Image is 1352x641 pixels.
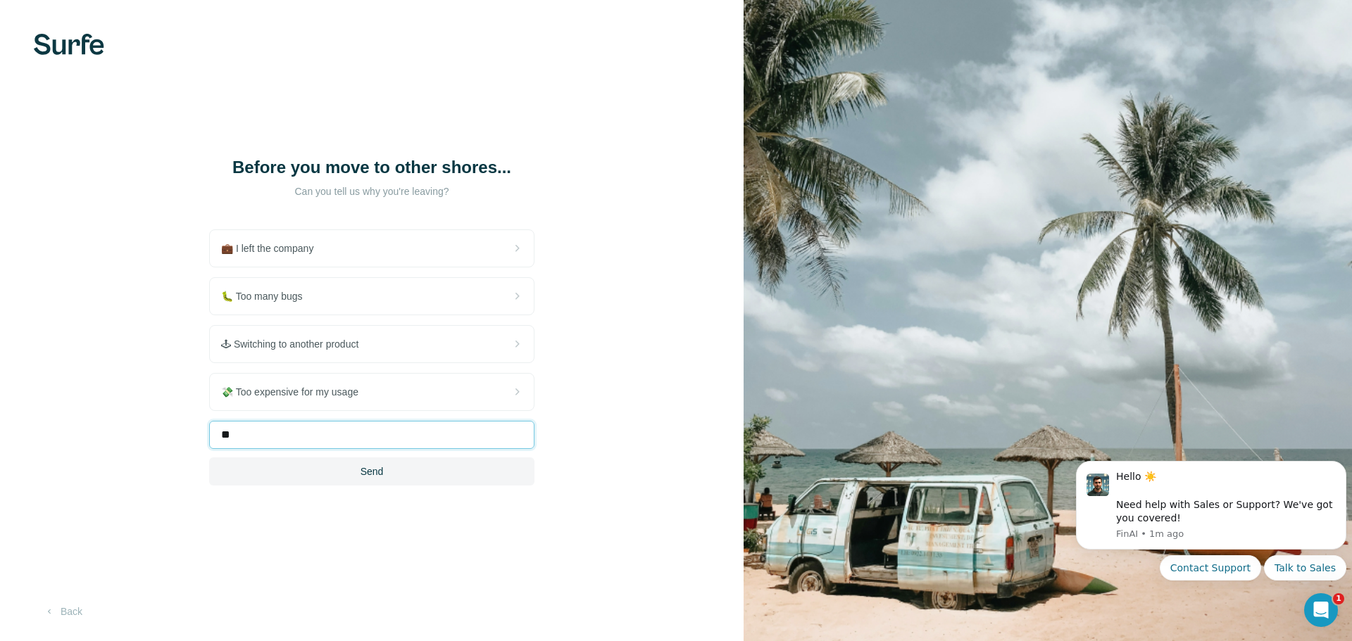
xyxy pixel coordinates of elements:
[34,34,104,55] img: Surfe's logo
[231,156,513,179] h1: Before you move to other shores...
[221,337,370,351] span: 🕹 Switching to another product
[361,464,384,478] span: Send
[1333,593,1344,604] span: 1
[231,184,513,198] p: Can you tell us why you're leaving?
[221,241,325,255] span: 💼 I left the company
[221,289,314,303] span: 🐛 Too many bugs
[209,457,534,485] button: Send
[1304,593,1338,627] iframe: Intercom live chat
[221,385,370,399] span: 💸 Too expensive for my usage
[1070,448,1352,589] iframe: Intercom notifications message
[34,599,92,624] button: Back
